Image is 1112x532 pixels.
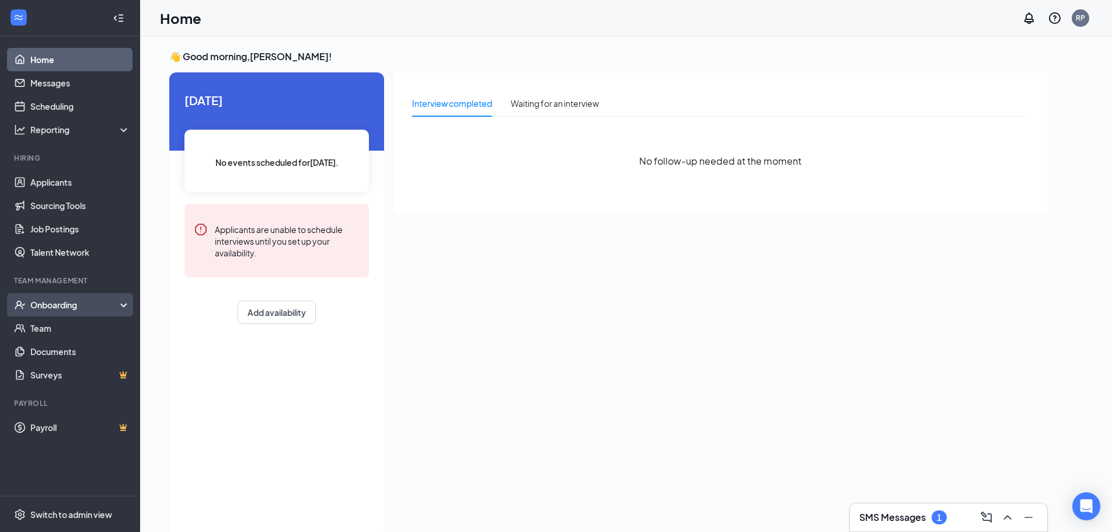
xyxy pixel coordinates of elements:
[30,171,130,194] a: Applicants
[30,241,130,264] a: Talent Network
[194,222,208,237] svg: Error
[1048,11,1062,25] svg: QuestionInfo
[30,363,130,387] a: SurveysCrown
[30,299,120,311] div: Onboarding
[30,194,130,217] a: Sourcing Tools
[215,156,339,169] span: No events scheduled for [DATE] .
[859,511,926,524] h3: SMS Messages
[169,50,1047,63] h3: 👋 Good morning, [PERSON_NAME] !
[30,71,130,95] a: Messages
[184,91,369,109] span: [DATE]
[998,508,1017,527] button: ChevronUp
[14,124,26,135] svg: Analysis
[238,301,316,324] button: Add availability
[14,509,26,520] svg: Settings
[14,153,128,163] div: Hiring
[30,217,130,241] a: Job Postings
[1019,508,1038,527] button: Minimize
[979,510,994,524] svg: ComposeMessage
[30,416,130,439] a: PayrollCrown
[14,398,128,408] div: Payroll
[30,95,130,118] a: Scheduling
[1072,492,1100,520] div: Open Intercom Messenger
[1076,13,1085,23] div: RP
[14,276,128,286] div: Team Management
[14,299,26,311] svg: UserCheck
[511,97,599,110] div: Waiting for an interview
[160,8,201,28] h1: Home
[30,340,130,363] a: Documents
[977,508,996,527] button: ComposeMessage
[1022,11,1036,25] svg: Notifications
[1022,510,1036,524] svg: Minimize
[215,222,360,259] div: Applicants are unable to schedule interviews until you set up your availability.
[639,154,801,168] span: No follow-up needed at the moment
[13,12,25,23] svg: WorkstreamLogo
[30,48,130,71] a: Home
[30,509,112,520] div: Switch to admin view
[30,317,130,340] a: Team
[937,513,942,523] div: 1
[30,124,131,135] div: Reporting
[412,97,492,110] div: Interview completed
[1001,510,1015,524] svg: ChevronUp
[113,12,124,24] svg: Collapse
